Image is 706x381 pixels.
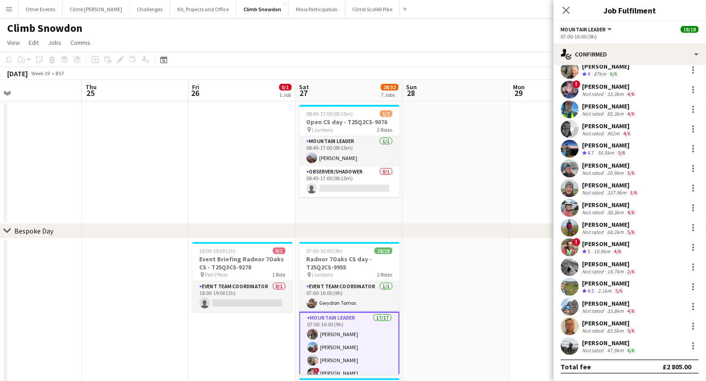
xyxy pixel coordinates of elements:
div: 47.9km [606,347,626,354]
div: Not rated [582,130,606,137]
h3: Job Fulfilment [554,4,706,16]
app-skills-label: 4/6 [628,91,635,97]
span: 2 Roles [377,271,393,278]
div: 1 Job [280,91,291,98]
span: Sat [300,83,309,91]
button: Climb [PERSON_NAME] [63,0,130,18]
app-skills-label: 4/6 [624,130,631,137]
button: Climb Snowdon [236,0,289,18]
span: 08:45-17:00 (8h15m) [307,110,353,117]
div: [PERSON_NAME] [582,339,637,347]
div: 08:45-17:00 (8h15m)1/2Open CS day - T25Q2CS-9076 Llanberis2 RolesMountain Leader1/108:45-17:00 (8... [300,105,400,197]
div: [PERSON_NAME] [582,102,637,110]
app-skills-label: 5/6 [628,327,635,334]
h3: Radnor 7Oaks CS day - T25Q2CS-9955 [300,255,400,271]
button: Kit, Projects and Office [170,0,236,18]
button: Mountain Leader [561,26,613,33]
span: ! [573,238,581,246]
span: 4 [588,70,590,77]
app-skills-label: 5/6 [616,287,623,294]
div: 56.5km [596,149,616,157]
span: Week 39 [30,70,52,77]
span: 27 [298,88,309,98]
app-skills-label: 3/6 [628,169,635,176]
span: 0/1 [273,247,286,254]
div: Confirmed [554,43,706,65]
span: Mon [513,83,525,91]
div: £2 805.00 [663,362,692,371]
span: 0/1 [279,84,292,91]
app-card-role: Mountain Leader1/108:45-17:00 (8h15m)[PERSON_NAME] [300,136,400,167]
div: BST [56,70,64,77]
div: Not rated [582,327,606,334]
span: 2 Roles [377,126,393,133]
div: 33.3km [606,91,626,97]
span: 07:00-16:00 (9h) [307,247,343,254]
app-skills-label: 3/6 [630,189,638,196]
span: Jobs [48,39,61,47]
app-skills-label: 5/6 [618,149,625,156]
app-job-card: 18:00-19:00 (1h)0/1Event Briefing Radnor 7Oaks CS - T25Q3CS-9278 Pen Y Pass1 RoleEvent Team Coord... [193,242,293,312]
app-skills-label: 6/6 [610,70,617,77]
span: 18/18 [375,247,393,254]
span: Llanberis [312,126,334,133]
span: ! [573,80,581,88]
span: ! [314,368,320,373]
app-skills-label: 2/6 [628,268,635,275]
app-card-role: Observer/Shadower0/108:45-17:00 (8h15m) [300,167,400,197]
div: [PERSON_NAME] [582,201,637,209]
app-job-card: 07:00-16:00 (9h)18/18Radnor 7Oaks CS day - T25Q2CS-9955 Llanberis2 RolesEvent Team Coordinator1/1... [300,242,400,375]
a: View [4,37,23,48]
div: 38.3km [606,209,626,216]
app-skills-label: 6/6 [628,347,635,354]
span: 5 [588,248,590,255]
div: Not rated [582,307,606,314]
div: [PERSON_NAME] [582,240,630,248]
div: 83.5km [606,327,626,334]
span: 29 [512,88,525,98]
div: [PERSON_NAME] [582,260,637,268]
h1: Climb Snowdon [7,22,82,35]
span: 4.5 [588,287,595,294]
span: Comms [70,39,90,47]
div: 2.1km [596,287,614,295]
span: 26 [191,88,200,98]
span: Pen Y Pass [205,271,228,278]
div: [PERSON_NAME] [582,319,637,327]
button: Other Events [18,0,63,18]
span: Llanberis [312,271,334,278]
div: Not rated [582,268,606,275]
div: [PERSON_NAME] [582,141,630,149]
div: [PERSON_NAME] [582,122,633,130]
span: View [7,39,20,47]
div: Total fee [561,362,591,371]
span: Sun [406,83,417,91]
div: 33.8km [606,307,626,314]
span: 28 [405,88,417,98]
div: [PERSON_NAME] [582,279,630,287]
div: 87km [592,70,608,78]
a: Edit [25,37,43,48]
div: [PERSON_NAME] [582,62,630,70]
div: 20.9km [606,169,626,176]
div: [PERSON_NAME] [582,181,639,189]
div: 68.2km [606,229,626,235]
button: Challenges [130,0,170,18]
div: 7 Jobs [381,91,398,98]
div: 07:00-16:00 (9h) [561,33,699,40]
app-skills-label: 4/6 [628,209,635,216]
span: 4.7 [588,149,595,156]
app-skills-label: 5/6 [628,229,635,235]
app-skills-label: 4/6 [614,248,621,255]
button: Climb Scafell Pike [345,0,400,18]
div: Not rated [582,347,606,354]
div: 10.9km [592,248,612,255]
a: Jobs [44,37,65,48]
div: 337.9km [606,189,629,196]
span: Fri [193,83,200,91]
span: 25 [84,88,97,98]
div: Not rated [582,189,606,196]
div: 18.7km [606,268,626,275]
